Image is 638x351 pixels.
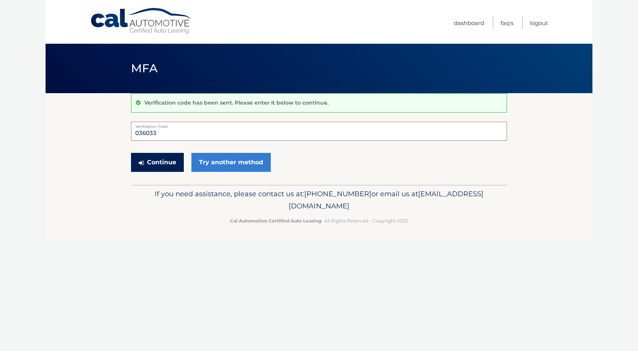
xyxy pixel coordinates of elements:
span: [PHONE_NUMBER] [304,189,371,198]
span: MFA [131,61,158,75]
input: Verification Code [131,122,507,141]
span: [EMAIL_ADDRESS][DOMAIN_NAME] [289,189,483,210]
strong: Cal Automotive Certified Auto Leasing [230,218,321,224]
p: If you need assistance, please contact us at: or email us at [136,188,502,212]
p: Verification code has been sent. Please enter it below to continue. [144,99,328,106]
a: Cal Automotive [90,8,193,35]
a: FAQ's [501,17,513,29]
button: Continue [131,153,184,172]
label: Verification Code [131,122,507,128]
a: Try another method [191,153,271,172]
a: Logout [530,17,548,29]
a: Dashboard [454,17,484,29]
p: - All Rights Reserved - Copyright 2025 [136,217,502,225]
